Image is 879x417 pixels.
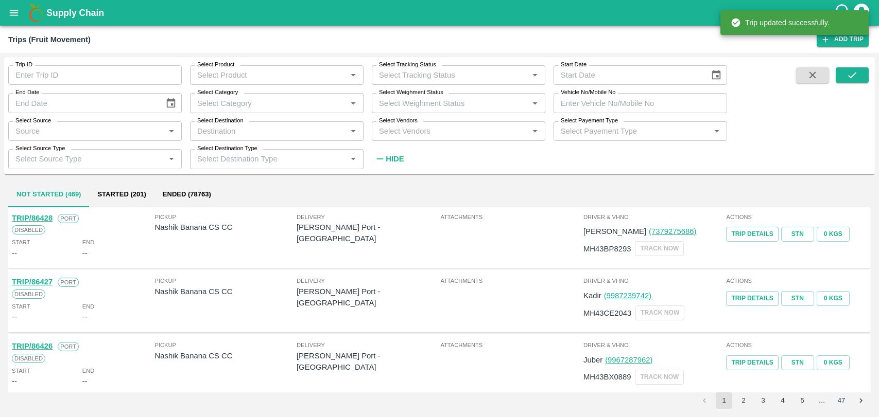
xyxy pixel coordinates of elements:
label: Select Tracking Status [379,61,436,69]
a: Trip Details [726,355,778,370]
span: Delivery [297,212,438,222]
span: Attachments [440,212,581,222]
span: Disabled [12,354,45,363]
div: Trips (Fruit Movement) [8,33,91,46]
span: Port [58,214,79,223]
input: Select Payement Type [557,124,694,138]
div: customer-support [834,4,852,22]
p: MH43CE2043 [583,307,631,319]
span: Start [12,238,30,247]
button: Started (201) [89,183,154,207]
span: End [82,238,95,247]
span: Driver & VHNo [583,276,725,285]
div: -- [82,247,88,259]
span: Delivery [297,276,438,285]
input: Destination [193,124,343,138]
input: End Date [8,93,157,113]
a: STN [781,227,814,242]
label: Select Source [15,117,51,125]
div: -- [82,311,88,322]
a: TRIP/86427 [12,278,53,286]
a: TRIP/86426 [12,342,53,350]
a: (9987239742) [604,292,651,300]
button: Go to page 3 [755,392,771,409]
input: Select Vendors [375,124,525,138]
label: Select Destination [197,117,244,125]
button: Ended (78763) [154,183,219,207]
button: 0 Kgs [817,291,850,306]
span: Port [58,278,79,287]
p: [PERSON_NAME] Port - [GEOGRAPHIC_DATA] [297,286,438,309]
input: Select Tracking Status [375,68,512,82]
label: Select Vendors [379,117,418,125]
span: Pickup [155,276,297,285]
a: Add Trip [817,32,869,47]
div: -- [82,375,88,387]
label: Trip ID [15,61,32,69]
span: Juber [583,356,602,364]
a: STN [781,291,814,306]
input: Start Date [554,65,702,85]
span: Start [12,366,30,375]
button: Open [347,152,360,166]
div: -- [12,311,17,322]
button: Open [347,68,360,82]
a: (9967287962) [605,356,652,364]
p: Nashik Banana CS CC [155,222,297,233]
span: End [82,366,95,375]
input: Select Source Type [11,152,162,166]
div: -- [12,247,17,259]
input: Source [11,124,162,138]
label: Select Weighment Status [379,88,443,97]
b: Supply Chain [46,8,104,18]
label: Start Date [561,61,587,69]
button: Open [710,124,723,138]
span: Actions [726,212,867,222]
button: Go to page 2 [735,392,752,409]
span: Actions [726,340,867,350]
label: Select Destination Type [197,144,257,153]
span: [PERSON_NAME] [583,227,646,235]
input: Select Weighment Status [375,96,525,110]
span: Actions [726,276,867,285]
span: End [82,302,95,311]
span: Pickup [155,212,297,222]
span: Start [12,302,30,311]
p: [PERSON_NAME] Port - [GEOGRAPHIC_DATA] [297,350,438,373]
button: Not Started (469) [8,183,89,207]
button: Open [528,97,542,110]
button: Go to page 5 [794,392,811,409]
p: Nashik Banana CS CC [155,286,297,297]
button: Open [165,124,178,138]
div: account of current user [852,2,871,24]
a: STN [781,355,814,370]
input: Enter Trip ID [8,65,182,85]
input: Enter Vehicle No/Mobile No [554,93,727,113]
strong: Hide [386,155,404,163]
button: Go to next page [853,392,869,409]
span: Disabled [12,225,45,234]
label: Select Source Type [15,144,65,153]
p: [PERSON_NAME] Port - [GEOGRAPHIC_DATA] [297,222,438,245]
button: Go to page 4 [774,392,791,409]
img: logo [26,3,46,23]
label: Select Payement Type [561,117,618,125]
button: Choose date [161,94,181,113]
a: Supply Chain [46,6,834,20]
a: Trip Details [726,227,778,242]
button: Hide [372,150,407,168]
label: End Date [15,88,39,97]
span: Driver & VHNo [583,212,725,222]
button: Open [528,124,542,138]
nav: pagination navigation [695,392,871,409]
label: Select Category [197,88,238,97]
div: Trip updated successfully. [731,13,830,32]
span: Attachments [440,340,581,350]
label: Vehicle No/Mobile No [561,88,615,97]
span: Attachments [440,276,581,285]
button: Open [347,124,360,138]
span: Driver & VHNo [583,340,725,350]
a: (7379275686) [649,227,696,235]
div: … [814,396,830,406]
button: Go to page 47 [833,392,850,409]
